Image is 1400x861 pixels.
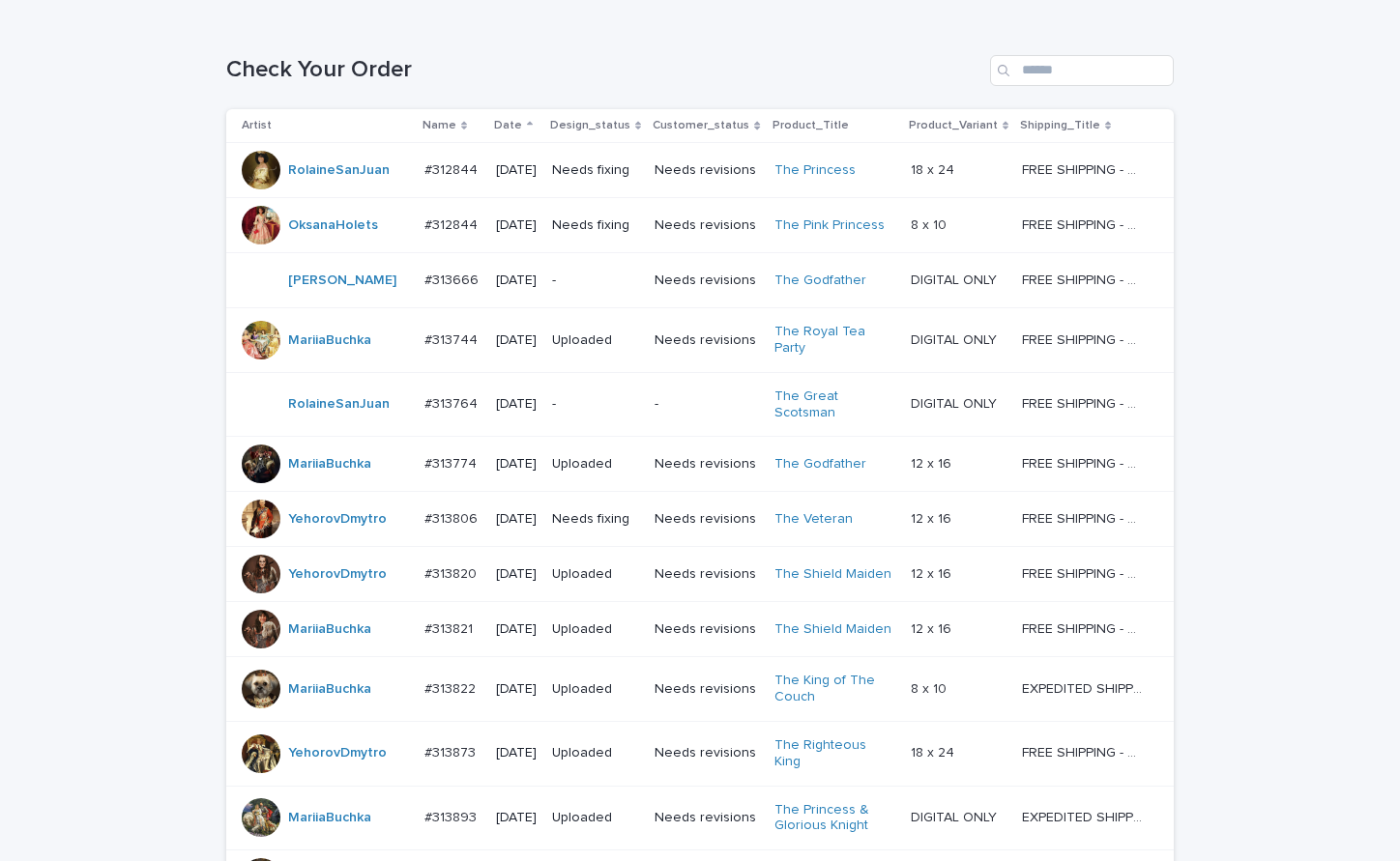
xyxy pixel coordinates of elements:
p: Needs revisions [655,621,758,638]
p: Product_Title [773,115,849,136]
a: MariiaBuchka [288,810,371,826]
p: #313820 [424,562,481,583]
p: Uploaded [552,566,639,583]
p: Uploaded [552,681,639,698]
a: YehorovDmytro [288,745,387,761]
a: The Godfather [774,273,866,289]
p: Artist [242,115,272,136]
a: The Shield Maiden [774,621,891,638]
p: Needs revisions [655,456,758,473]
p: Needs fixing [552,511,639,528]
p: FREE SHIPPING - preview in 1-2 business days, after your approval delivery will take 5-10 b.d. [1022,741,1147,761]
p: #312844 [424,214,481,234]
p: Date [494,115,522,136]
tr: MariiaBuchka #313893#313893 [DATE]UploadedNeeds revisionsThe Princess & Glorious Knight DIGITAL O... [226,786,1174,850]
p: FREE SHIPPING - preview in 1-2 business days, after your approval delivery will take 5-10 b.d. [1022,269,1147,289]
a: MariiaBuchka [288,332,371,349]
p: 8 x 10 [911,677,950,698]
p: Needs revisions [655,273,758,289]
p: - [552,273,639,289]
p: FREE SHIPPING - preview in 1-2 business days, after your approval delivery will take 5-10 b.d. [1022,329,1147,349]
p: DIGITAL ONLY [911,392,1001,413]
a: The Godfather [774,456,866,473]
p: Needs revisions [655,745,758,761]
p: Design_status [550,115,630,136]
tr: YehorovDmytro #313873#313873 [DATE]UploadedNeeds revisionsThe Righteous King 18 x 2418 x 24 FREE ... [226,721,1174,786]
p: FREE SHIPPING - preview in 1-2 business days, after your approval delivery will take 5-10 b.d. [1022,507,1147,528]
p: [DATE] [496,396,537,413]
p: 8 x 10 [911,214,950,234]
p: Needs revisions [655,566,758,583]
p: FREE SHIPPING - preview in 1-2 business days, after your approval delivery will take 5-10 b.d. [1022,392,1147,413]
p: #313774 [424,452,481,473]
a: The Princess [774,162,856,179]
a: The Royal Tea Party [774,324,895,357]
a: YehorovDmytro [288,511,387,528]
p: Needs revisions [655,511,758,528]
p: [DATE] [496,162,537,179]
tr: MariiaBuchka #313821#313821 [DATE]UploadedNeeds revisionsThe Shield Maiden 12 x 1612 x 16 FREE SH... [226,602,1174,657]
p: [DATE] [496,456,537,473]
p: #313821 [424,617,477,638]
p: Needs fixing [552,162,639,179]
p: EXPEDITED SHIPPING - preview in 1 business day; delivery up to 5 business days after your approval. [1022,677,1147,698]
tr: YehorovDmytro #313806#313806 [DATE]Needs fixingNeeds revisionsThe Veteran 12 x 1612 x 16 FREE SHI... [226,492,1174,547]
p: [DATE] [496,745,537,761]
tr: YehorovDmytro #313820#313820 [DATE]UploadedNeeds revisionsThe Shield Maiden 12 x 1612 x 16 FREE S... [226,547,1174,602]
a: The Veteran [774,511,853,528]
p: Uploaded [552,745,639,761]
tr: OksanaHolets #312844#312844 [DATE]Needs fixingNeeds revisionsThe Pink Princess 8 x 108 x 10 FREE ... [226,198,1174,253]
p: [DATE] [496,810,537,826]
a: MariiaBuchka [288,621,371,638]
a: [PERSON_NAME] [288,273,396,289]
p: - [655,396,758,413]
p: FREE SHIPPING - preview in 1-2 business days, after your approval delivery will take 5-10 b.d. [1022,452,1147,473]
p: #312844 [424,158,481,179]
p: 12 x 16 [911,617,955,638]
a: RolaineSanJuan [288,162,390,179]
tr: MariiaBuchka #313822#313822 [DATE]UploadedNeeds revisionsThe King of The Couch 8 x 108 x 10 EXPED... [226,657,1174,722]
p: Shipping_Title [1020,115,1100,136]
a: YehorovDmytro [288,566,387,583]
p: DIGITAL ONLY [911,269,1001,289]
p: Needs revisions [655,681,758,698]
a: The King of The Couch [774,673,895,705]
a: RolaineSanJuan [288,396,390,413]
p: FREE SHIPPING - preview in 1-2 business days, after your approval delivery will take 5-10 b.d. [1022,617,1147,638]
p: [DATE] [496,566,537,583]
p: Product_Variant [909,115,998,136]
a: The Shield Maiden [774,566,891,583]
p: FREE SHIPPING - preview in 1-2 business days, after your approval delivery will take 5-10 b.d. [1022,214,1147,234]
p: EXPEDITED SHIPPING - preview in 1 business day; delivery up to 5 business days after your approval. [1022,806,1147,826]
p: Needs revisions [655,332,758,349]
a: The Righteous King [774,737,895,770]
p: Uploaded [552,621,639,638]
p: DIGITAL ONLY [911,806,1001,826]
p: Uploaded [552,456,639,473]
p: #313666 [424,269,482,289]
p: #313764 [424,392,481,413]
p: 18 x 24 [911,158,958,179]
p: FREE SHIPPING - preview in 1-2 business days, after your approval delivery will take 5-10 b.d. [1022,562,1147,583]
tr: RolaineSanJuan #313764#313764 [DATE]--The Great Scotsman DIGITAL ONLYDIGITAL ONLY FREE SHIPPING -... [226,372,1174,437]
a: The Princess & Glorious Knight [774,802,895,835]
a: MariiaBuchka [288,456,371,473]
p: - [552,396,639,413]
tr: MariiaBuchka #313744#313744 [DATE]UploadedNeeds revisionsThe Royal Tea Party DIGITAL ONLYDIGITAL ... [226,308,1174,373]
tr: MariiaBuchka #313774#313774 [DATE]UploadedNeeds revisionsThe Godfather 12 x 1612 x 16 FREE SHIPPI... [226,437,1174,492]
a: The Pink Princess [774,217,885,234]
input: Search [990,55,1174,86]
p: #313893 [424,806,481,826]
p: #313873 [424,741,480,761]
p: [DATE] [496,621,537,638]
p: 18 x 24 [911,741,958,761]
tr: [PERSON_NAME] #313666#313666 [DATE]-Needs revisionsThe Godfather DIGITAL ONLYDIGITAL ONLY FREE SH... [226,253,1174,308]
p: [DATE] [496,332,537,349]
p: 12 x 16 [911,562,955,583]
p: Customer_status [653,115,749,136]
p: 12 x 16 [911,507,955,528]
p: DIGITAL ONLY [911,329,1001,349]
p: Uploaded [552,810,639,826]
a: OksanaHolets [288,217,378,234]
